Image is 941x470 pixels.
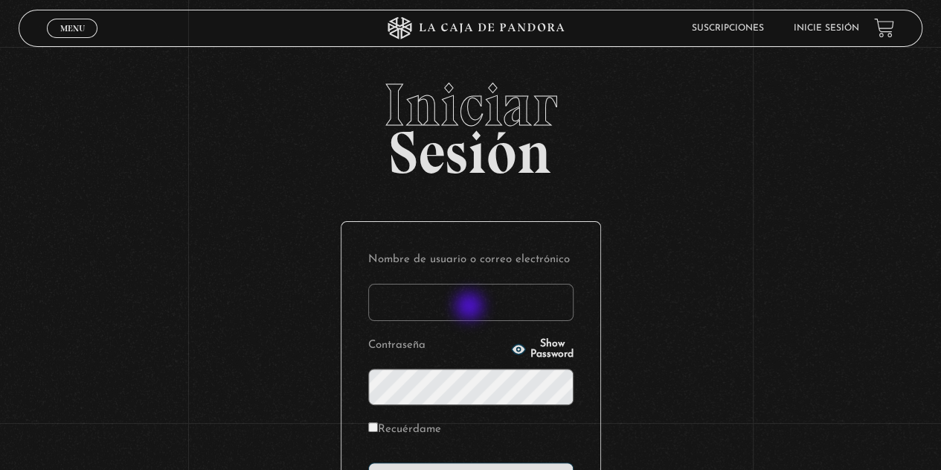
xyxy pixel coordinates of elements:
[368,422,378,432] input: Recuérdame
[368,334,507,358] label: Contraseña
[368,419,441,442] label: Recuérdame
[60,24,85,33] span: Menu
[19,75,922,135] span: Iniciar
[692,24,764,33] a: Suscripciones
[530,339,574,360] span: Show Password
[19,75,922,171] h2: Sesión
[794,24,859,33] a: Inicie sesión
[511,339,574,360] button: Show Password
[368,249,574,272] label: Nombre de usuario o correo electrónico
[874,18,894,38] a: View your shopping cart
[55,36,90,46] span: Cerrar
